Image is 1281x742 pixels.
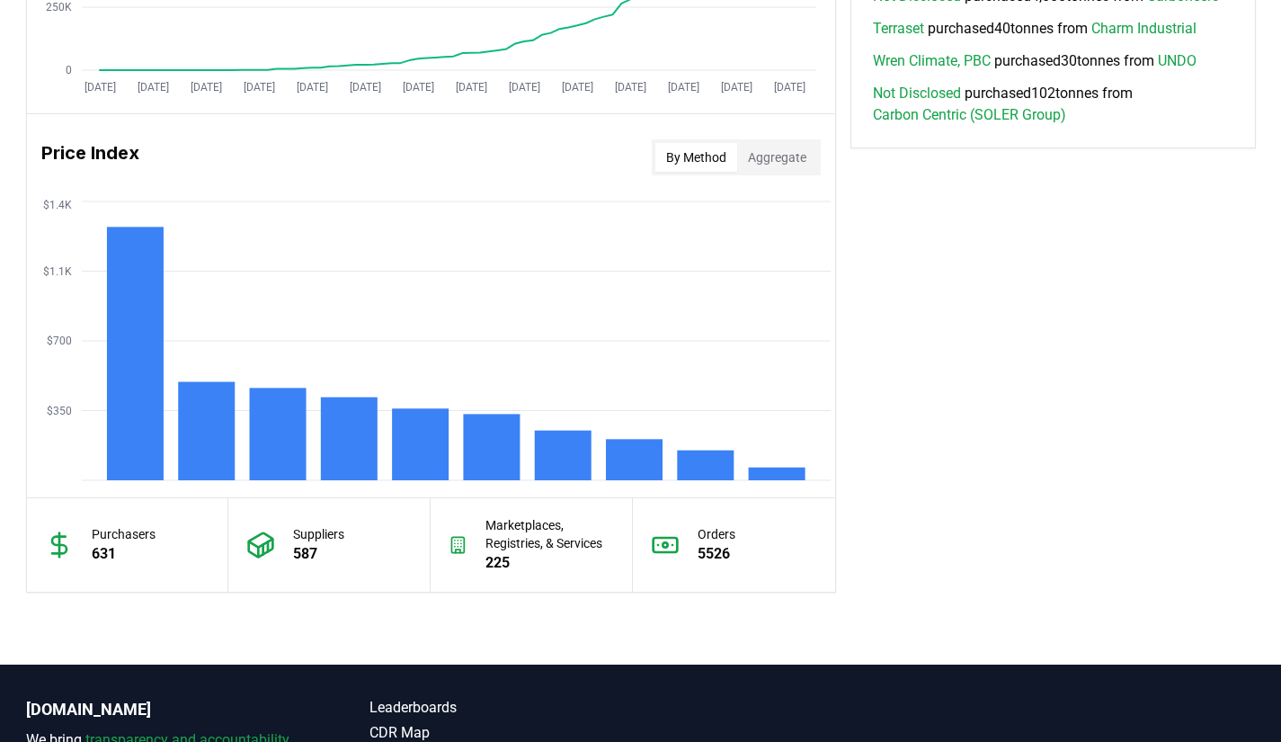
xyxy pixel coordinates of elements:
[873,50,1196,72] span: purchased 30 tonnes from
[873,83,1233,126] span: purchased 102 tonnes from
[43,199,72,211] tspan: $1.4K
[349,81,380,94] tspan: [DATE]
[1158,50,1196,72] a: UNDO
[698,543,735,565] p: 5526
[455,81,486,94] tspan: [DATE]
[369,697,641,719] a: Leaderboards
[873,104,1066,126] a: Carbon Centric (SOLER Group)
[402,81,433,94] tspan: [DATE]
[41,139,139,175] h3: Price Index
[46,1,72,13] tspan: 250K
[485,552,614,574] p: 225
[293,543,344,565] p: 587
[190,81,221,94] tspan: [DATE]
[508,81,539,94] tspan: [DATE]
[737,143,817,172] button: Aggregate
[47,405,72,417] tspan: $350
[84,81,115,94] tspan: [DATE]
[243,81,274,94] tspan: [DATE]
[43,265,72,278] tspan: $1.1K
[26,697,298,722] p: [DOMAIN_NAME]
[485,516,614,552] p: Marketplaces, Registries, & Services
[873,50,991,72] a: Wren Climate, PBC
[47,335,72,347] tspan: $700
[655,143,737,172] button: By Method
[614,81,645,94] tspan: [DATE]
[137,81,168,94] tspan: [DATE]
[873,18,1196,40] span: purchased 40 tonnes from
[720,81,752,94] tspan: [DATE]
[873,18,924,40] a: Terraset
[773,81,805,94] tspan: [DATE]
[873,83,961,104] a: Not Disclosed
[293,525,344,543] p: Suppliers
[296,81,327,94] tspan: [DATE]
[698,525,735,543] p: Orders
[92,525,156,543] p: Purchasers
[561,81,592,94] tspan: [DATE]
[1091,18,1196,40] a: Charm Industrial
[66,64,72,76] tspan: 0
[667,81,698,94] tspan: [DATE]
[92,543,156,565] p: 631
